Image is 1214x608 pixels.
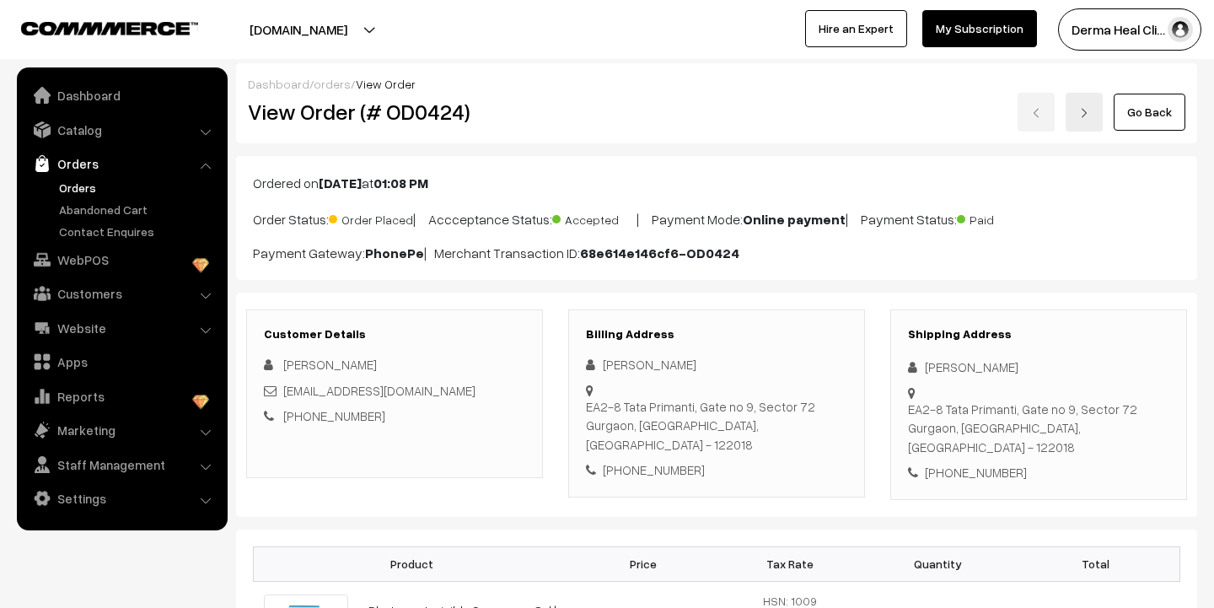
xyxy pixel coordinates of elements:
[253,243,1180,263] p: Payment Gateway: | Merchant Transaction ID:
[743,211,846,228] b: Online payment
[21,17,169,37] a: COMMMERCE
[356,77,416,91] span: View Order
[1012,546,1180,581] th: Total
[1058,8,1201,51] button: Derma Heal Cli…
[55,201,222,218] a: Abandoned Cart
[329,207,413,229] span: Order Placed
[248,77,309,91] a: Dashboard
[1114,94,1185,131] a: Go Back
[319,175,362,191] b: [DATE]
[21,449,222,480] a: Staff Management
[569,546,717,581] th: Price
[21,347,222,377] a: Apps
[908,358,1169,377] div: [PERSON_NAME]
[365,245,424,261] b: PhonePe
[717,546,864,581] th: Tax Rate
[1168,17,1193,42] img: user
[957,207,1041,229] span: Paid
[908,463,1169,482] div: [PHONE_NUMBER]
[586,460,847,480] div: [PHONE_NUMBER]
[191,8,406,51] button: [DOMAIN_NAME]
[264,327,525,342] h3: Customer Details
[283,408,385,423] a: [PHONE_NUMBER]
[922,10,1037,47] a: My Subscription
[908,400,1169,457] div: EA2-8 Tata Primanti, Gate no 9, Sector 72 Gurgaon, [GEOGRAPHIC_DATA], [GEOGRAPHIC_DATA] - 122018
[283,357,377,372] span: [PERSON_NAME]
[21,115,222,145] a: Catalog
[21,483,222,514] a: Settings
[21,278,222,309] a: Customers
[253,173,1180,193] p: Ordered on at
[586,327,847,342] h3: Billing Address
[373,175,428,191] b: 01:08 PM
[253,207,1180,229] p: Order Status: | Accceptance Status: | Payment Mode: | Payment Status:
[1079,108,1089,118] img: right-arrow.png
[314,77,351,91] a: orders
[55,179,222,196] a: Orders
[864,546,1012,581] th: Quantity
[248,75,1185,93] div: / /
[248,99,544,125] h2: View Order (# OD0424)
[805,10,907,47] a: Hire an Expert
[21,415,222,445] a: Marketing
[21,245,222,275] a: WebPOS
[254,546,570,581] th: Product
[586,397,847,455] div: EA2-8 Tata Primanti, Gate no 9, Sector 72 Gurgaon, [GEOGRAPHIC_DATA], [GEOGRAPHIC_DATA] - 122018
[21,22,198,35] img: COMMMERCE
[586,355,847,374] div: [PERSON_NAME]
[21,313,222,343] a: Website
[908,327,1169,342] h3: Shipping Address
[21,80,222,110] a: Dashboard
[283,383,475,398] a: [EMAIL_ADDRESS][DOMAIN_NAME]
[21,381,222,412] a: Reports
[580,245,739,261] b: 68e614e146cf6-OD0424
[55,223,222,240] a: Contact Enquires
[21,148,222,179] a: Orders
[552,207,637,229] span: Accepted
